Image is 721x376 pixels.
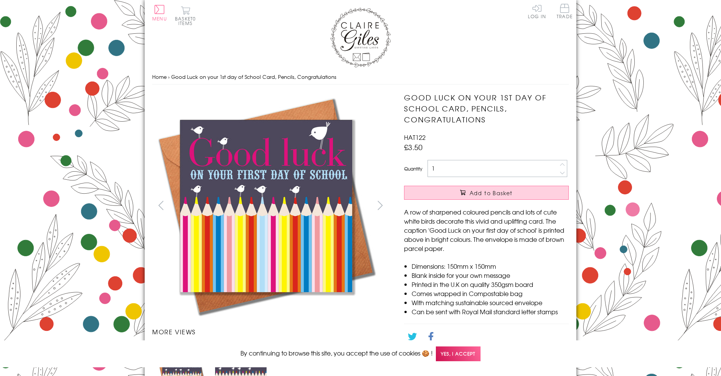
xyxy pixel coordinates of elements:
[412,298,569,307] li: With matching sustainable sourced envelope
[152,327,389,336] h3: More views
[436,346,481,361] span: Yes, I accept
[168,73,170,80] span: ›
[152,5,167,21] button: Menu
[404,165,422,172] label: Quantity
[152,69,569,85] nav: breadcrumbs
[404,133,426,142] span: HAT122
[412,271,569,280] li: Blank inside for your own message
[404,92,569,125] h1: Good Luck on your 1st day of School Card, Pencils, Congratulations
[412,280,569,289] li: Printed in the U.K on quality 350gsm board
[178,15,196,27] span: 0 items
[152,15,167,22] span: Menu
[404,186,569,200] button: Add to Basket
[412,262,569,271] li: Dimensions: 150mm x 150mm
[175,6,196,25] button: Basket0 items
[152,73,167,80] a: Home
[404,142,423,152] span: £3.50
[528,4,546,19] a: Log In
[412,289,569,298] li: Comes wrapped in Compostable bag
[372,197,389,214] button: next
[404,207,569,253] p: A row of sharpened coloured pencils and lots of cute white birds decorate this vivid and upliftin...
[557,4,573,19] span: Trade
[152,197,169,214] button: prev
[152,92,379,320] img: Good Luck on your 1st day of School Card, Pencils, Congratulations
[557,4,573,20] a: Trade
[412,307,569,316] li: Can be sent with Royal Mail standard letter stamps
[470,189,513,197] span: Add to Basket
[171,73,336,80] span: Good Luck on your 1st day of School Card, Pencils, Congratulations
[330,8,391,67] img: Claire Giles Greetings Cards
